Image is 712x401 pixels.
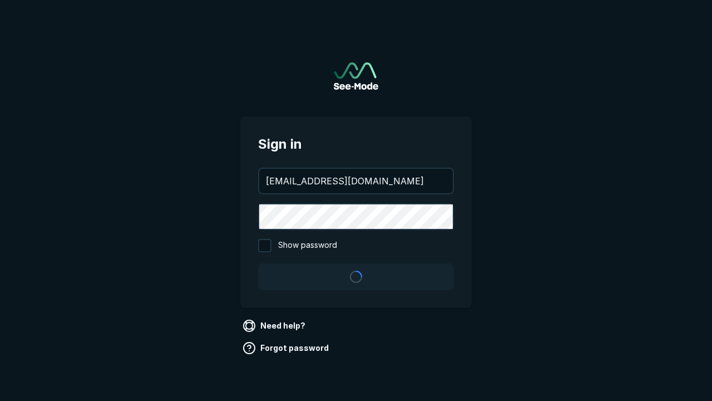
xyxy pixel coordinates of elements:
a: Go to sign in [334,62,378,90]
span: Show password [278,239,337,252]
img: See-Mode Logo [334,62,378,90]
a: Need help? [240,317,310,335]
span: Sign in [258,134,454,154]
input: your@email.com [259,169,453,193]
a: Forgot password [240,339,333,357]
